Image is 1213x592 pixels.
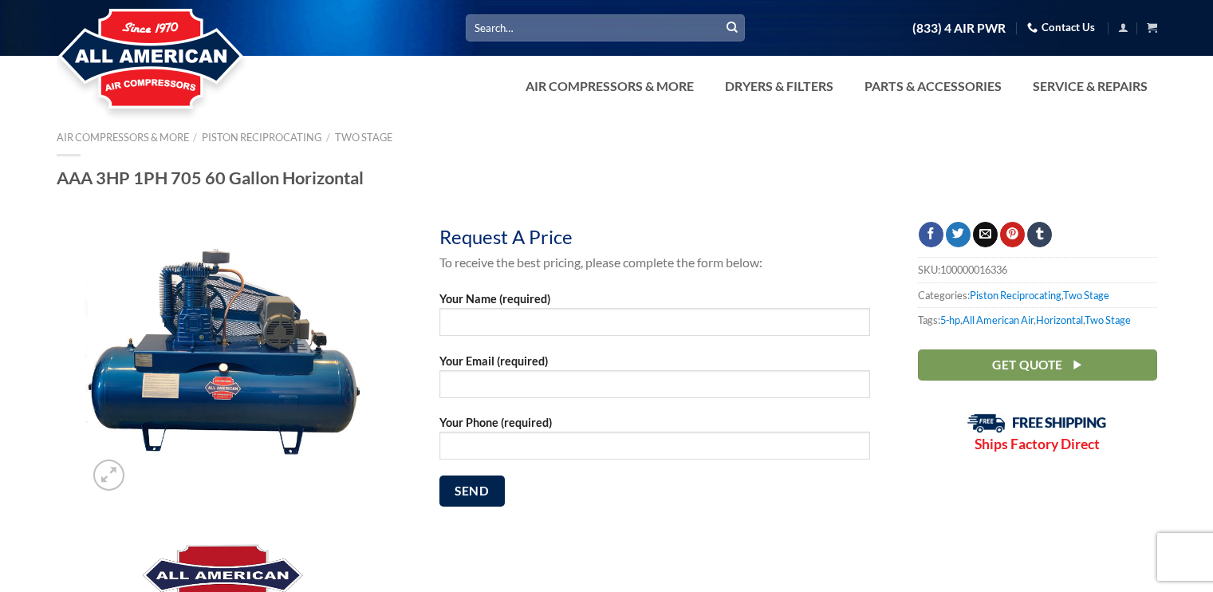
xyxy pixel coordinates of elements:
[919,222,943,247] a: Share on Facebook
[57,131,189,144] a: Air Compressors & More
[439,252,870,273] p: To receive the best pricing, please complete the form below:
[439,432,870,460] input: Your Phone (required)
[1027,222,1052,247] a: Share on Tumblr
[992,355,1062,375] span: Get Quote
[1085,314,1131,326] a: Two Stage
[912,14,1006,42] a: (833) 4 AIR PWR
[975,436,1100,452] strong: Ships Factory Direct
[202,131,321,144] a: Piston Reciprocating
[439,413,870,471] label: Your Phone (required)
[439,370,870,398] input: Your Email (required)
[466,14,745,41] input: Search…
[439,222,605,252] div: Request A Price
[1027,15,1095,40] a: Contact Us
[439,290,870,519] form: Contact form
[193,131,197,144] span: /
[940,263,1007,276] span: 100000016336
[439,352,870,409] label: Your Email (required)
[1063,289,1109,302] a: Two Stage
[715,70,843,102] a: Dryers & Filters
[973,222,998,247] a: Email to a Friend
[1118,18,1128,37] a: Login
[720,16,744,40] button: Submit
[970,289,1061,302] a: Piston Reciprocating
[85,222,362,499] img: AAA 5HP 1PH K30 60 Gallon Horizontal
[918,307,1157,332] span: Tags: , , ,
[946,222,971,247] a: Share on Twitter
[940,314,960,326] a: 5-hp
[439,308,870,336] input: Your Name (required)
[57,167,1157,189] h1: AAA 3HP 1PH 705 60 Gallon Horizontal
[516,70,703,102] a: Air Compressors & More
[1000,222,1025,247] a: Pin on Pinterest
[1023,70,1157,102] a: Service & Repairs
[1036,314,1083,326] a: Horizontal
[918,349,1157,381] a: Get Quote
[963,314,1034,326] a: All American Air
[439,290,870,347] label: Your Name (required)
[439,476,505,507] input: Send
[918,282,1157,307] span: Categories: ,
[326,131,330,144] span: /
[918,257,1157,282] span: SKU:
[967,413,1107,433] img: Free Shipping
[855,70,1011,102] a: Parts & Accessories
[335,131,392,144] a: Two Stage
